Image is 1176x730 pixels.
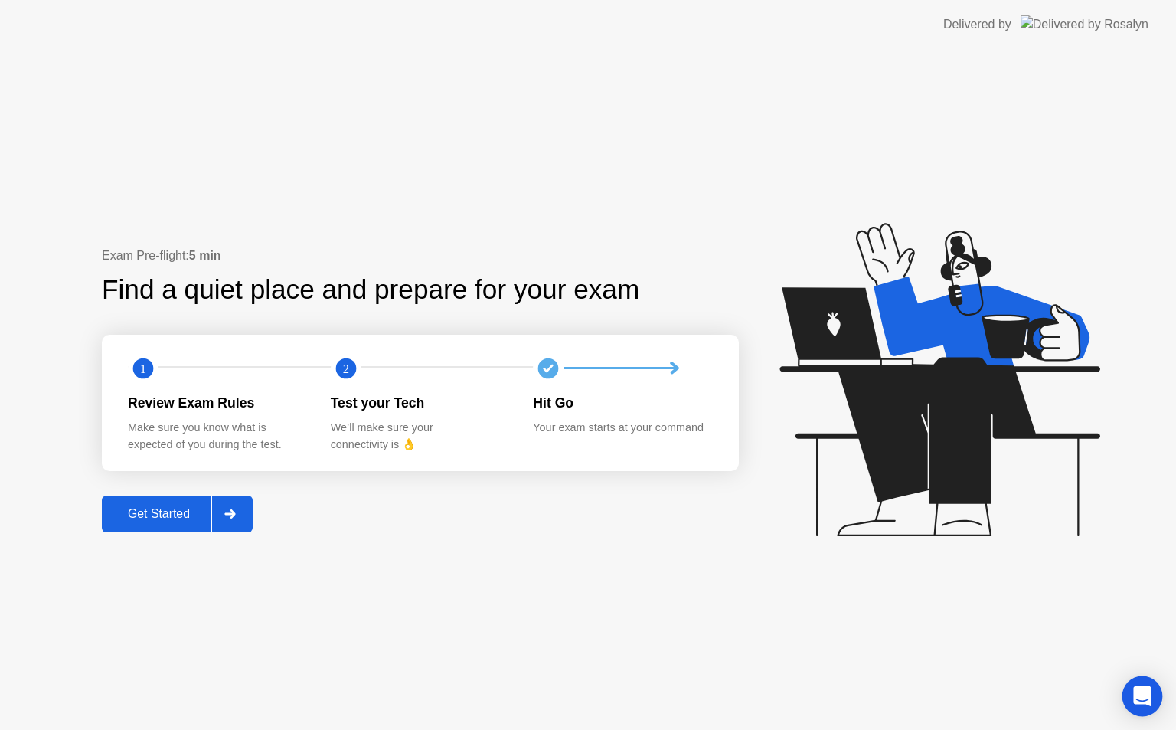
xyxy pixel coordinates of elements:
div: Open Intercom Messenger [1122,676,1163,717]
button: Get Started [102,496,253,532]
div: Test your Tech [331,393,509,413]
text: 2 [343,361,349,375]
b: 5 min [189,249,221,262]
div: Delivered by [943,15,1011,34]
div: Review Exam Rules [128,393,306,413]
div: Hit Go [533,393,711,413]
div: Find a quiet place and prepare for your exam [102,270,642,310]
div: We’ll make sure your connectivity is 👌 [331,420,509,453]
div: Your exam starts at your command [533,420,711,437]
div: Get Started [106,507,211,521]
text: 1 [140,361,146,375]
div: Make sure you know what is expected of you during the test. [128,420,306,453]
img: Delivered by Rosalyn [1021,15,1148,33]
div: Exam Pre-flight: [102,247,739,265]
